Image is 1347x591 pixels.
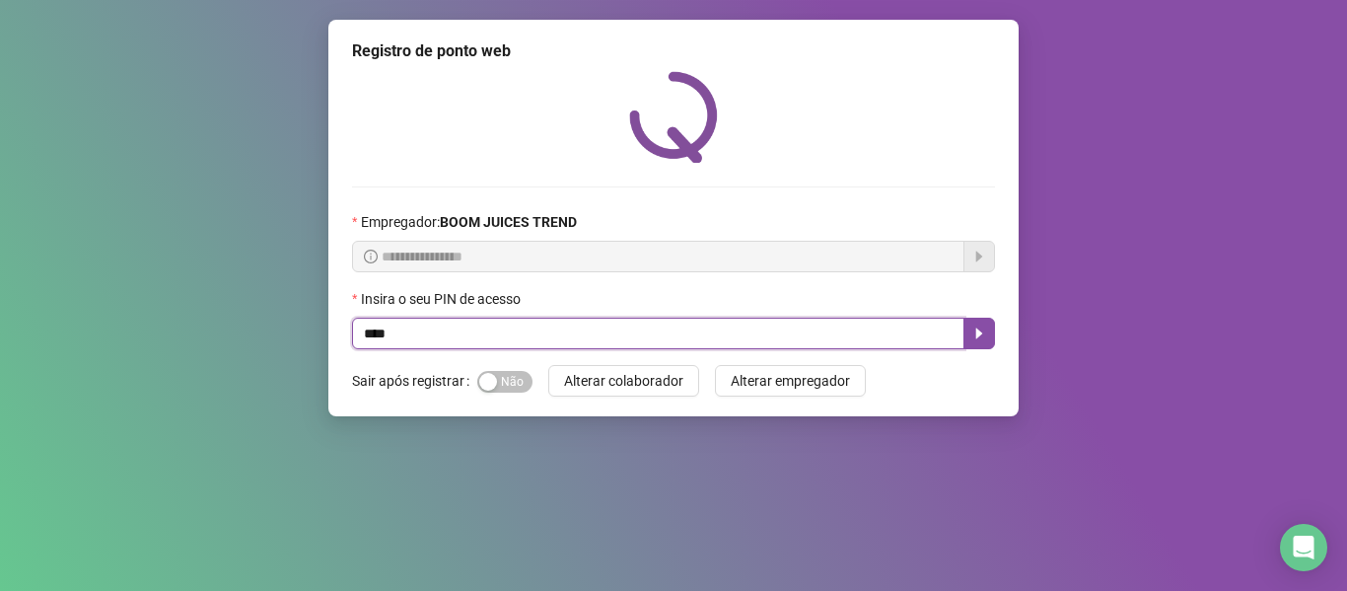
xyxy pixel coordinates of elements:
[352,288,533,310] label: Insira o seu PIN de acesso
[440,214,577,230] strong: BOOM JUICES TREND
[1280,524,1327,571] div: Open Intercom Messenger
[352,365,477,397] label: Sair após registrar
[352,39,995,63] div: Registro de ponto web
[731,370,850,392] span: Alterar empregador
[629,71,718,163] img: QRPoint
[715,365,866,397] button: Alterar empregador
[971,326,987,341] span: caret-right
[548,365,699,397] button: Alterar colaborador
[564,370,683,392] span: Alterar colaborador
[364,250,378,263] span: info-circle
[361,211,577,233] span: Empregador :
